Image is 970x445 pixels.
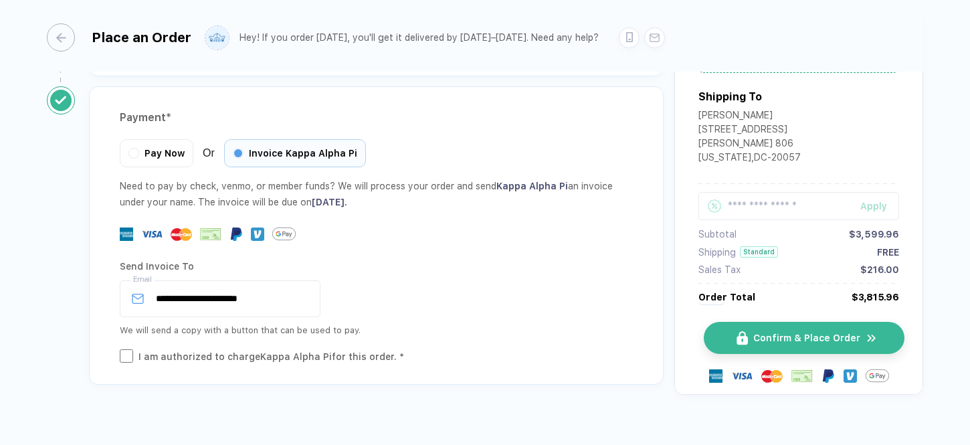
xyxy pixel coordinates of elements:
[171,224,192,245] img: master-card
[312,197,347,207] span: [DATE] .
[709,369,722,383] img: express
[866,332,878,345] img: icon
[141,224,163,245] img: visa
[866,364,889,387] img: GPay
[860,201,899,211] div: Apply
[698,110,801,124] div: [PERSON_NAME]
[144,148,185,159] span: Pay Now
[92,29,191,46] div: Place an Order
[761,365,783,387] img: master-card
[731,365,753,387] img: visa
[821,369,835,383] img: Paypal
[698,138,801,152] div: [PERSON_NAME] 806
[229,228,243,241] img: Paypal
[200,228,221,241] img: cheque
[753,333,860,343] span: Confirm & Place Order
[120,178,633,210] div: Need to pay by check, venmo, or member funds? We will process your order and send an invoice unde...
[120,228,133,241] img: express
[224,139,366,167] div: Invoice Kappa Alpha Pi
[698,124,801,138] div: [STREET_ADDRESS]
[272,222,296,246] img: GPay
[251,228,264,241] img: Venmo
[205,26,229,50] img: user profile
[791,369,813,383] img: cheque
[844,192,899,220] button: Apply
[120,139,193,167] div: Pay Now
[737,331,748,345] img: icon
[849,229,899,240] div: $3,599.96
[120,256,633,277] div: Send Invoice To
[120,323,633,339] div: We will send a copy with a button that can be used to pay.
[740,246,778,258] div: Standard
[120,107,633,128] div: Payment
[249,148,357,159] span: Invoice Kappa Alpha Pi
[698,264,741,275] div: Sales Tax
[120,139,366,167] div: Or
[698,152,801,166] div: [US_STATE] , DC - 20057
[698,292,755,302] div: Order Total
[239,32,599,43] div: Hey! If you order [DATE], you'll get it delivered by [DATE]–[DATE]. Need any help?
[698,90,762,103] div: Shipping To
[704,322,904,354] button: iconConfirm & Place Ordericon
[698,247,736,258] div: Shipping
[860,264,899,275] div: $216.00
[844,369,857,383] img: Venmo
[496,181,568,191] span: Kappa Alpha Pi
[877,247,899,258] div: FREE
[138,349,404,364] div: I am authorized to charge Kappa Alpha Pi for this order. *
[698,229,737,240] div: Subtotal
[852,292,899,302] div: $3,815.96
